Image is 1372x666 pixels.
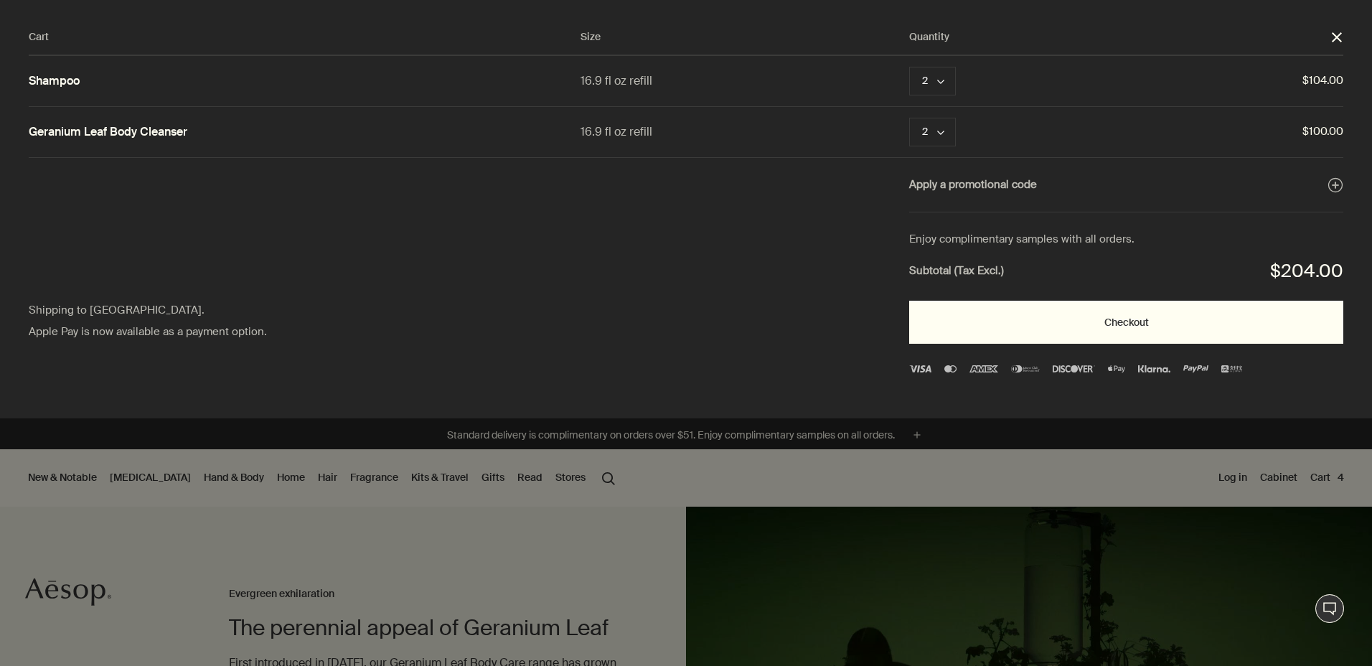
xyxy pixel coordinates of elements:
img: alipay-logo [1221,365,1241,372]
button: Live Assistance [1315,594,1344,623]
span: $100.00 [1016,123,1343,141]
div: Size [581,29,909,46]
button: Close [1330,31,1343,44]
div: Enjoy complimentary samples with all orders. [909,230,1343,249]
div: Apple Pay is now available as a payment option. [29,323,434,342]
img: PayPal Logo [1183,365,1209,372]
img: Mastercard Logo [944,365,956,372]
div: 16.9 fl oz refill [581,71,909,90]
img: Apple Pay [1108,365,1125,372]
img: Visa Logo [909,365,931,372]
button: Checkout [909,301,1343,344]
div: Cart [29,29,581,46]
img: discover-3 [1053,365,1095,372]
a: Shampoo [29,74,80,89]
div: 16.9 fl oz refill [581,122,909,141]
img: Amex Logo [969,365,998,372]
button: Quantity 2 [909,67,956,95]
img: diners-club-international-2 [1011,365,1040,372]
div: Shipping to [GEOGRAPHIC_DATA]. [29,301,434,320]
div: Quantity [909,29,1330,46]
strong: Subtotal (Tax Excl.) [909,262,1004,281]
button: Quantity 2 [909,118,956,146]
button: Apply a promotional code [909,176,1343,194]
a: Geranium Leaf Body Cleanser [29,125,187,140]
img: klarna (1) [1138,365,1170,372]
div: $204.00 [1270,256,1343,287]
span: $104.00 [1016,72,1343,90]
